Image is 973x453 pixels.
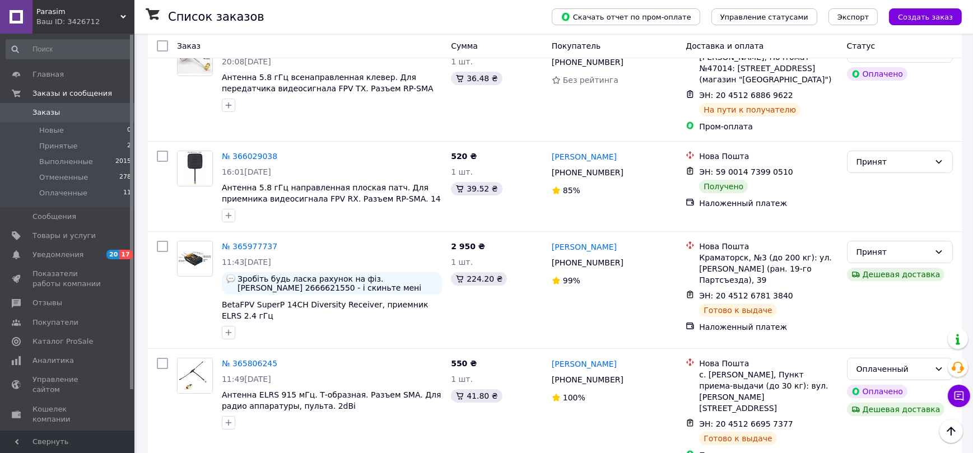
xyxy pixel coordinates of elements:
[32,404,104,424] span: Кошелек компании
[222,300,429,320] a: BetaFPV SuperP 14CH Diversity Receiver, приемник ELRS 2.4 гГц
[39,157,93,167] span: Выполненные
[699,121,837,132] div: Пром-оплата
[222,242,277,251] a: № 365977737
[32,108,60,118] span: Заказы
[451,182,502,195] div: 39.52 ₴
[32,356,74,366] span: Аналитика
[32,69,64,80] span: Главная
[32,298,62,308] span: Отзывы
[177,41,201,50] span: Заказ
[39,141,78,151] span: Принятые
[32,269,104,289] span: Показатели работы компании
[699,103,800,116] div: На пути к получателю
[856,156,930,168] div: Принят
[451,72,502,85] div: 36.48 ₴
[451,57,473,66] span: 1 шт.
[837,13,869,21] span: Экспорт
[563,186,580,195] span: 85%
[563,76,618,85] span: Без рейтинга
[36,17,134,27] div: Ваш ID: 3426712
[222,390,441,410] a: Антенна ELRS 915 мГц. Т-образная. Разъем SMA. Для радио аппаратуры, пульта. 2dBi
[699,252,837,286] div: Краматорск, №3 (до 200 кг): ул. [PERSON_NAME] (ран. 19-го Партсъезда), 39
[699,358,837,369] div: Нова Пошта
[32,250,83,260] span: Уведомления
[106,250,119,259] span: 20
[550,54,626,70] div: [PHONE_NUMBER]
[168,10,264,24] h1: Список заказов
[552,8,700,25] button: Скачать отчет по пром-оплате
[119,172,131,183] span: 278
[32,212,76,222] span: Сообщения
[451,375,473,384] span: 1 шт.
[32,231,96,241] span: Товары и услуги
[699,432,776,445] div: Готово к выдаче
[550,372,626,387] div: [PHONE_NUMBER]
[32,337,93,347] span: Каталог ProSale
[828,8,878,25] button: Экспорт
[847,41,876,50] span: Статус
[178,358,212,393] img: Фото товару
[451,167,473,176] span: 1 шт.
[451,242,485,251] span: 2 950 ₴
[222,57,271,66] span: 20:08[DATE]
[182,151,208,186] img: Фото товару
[699,419,793,428] span: ЭН: 20 4512 6695 7377
[222,258,271,267] span: 11:43[DATE]
[32,88,112,99] span: Заказы и сообщения
[451,389,502,403] div: 41.80 ₴
[550,165,626,180] div: [PHONE_NUMBER]
[856,246,930,258] div: Принят
[238,274,437,292] span: Зробіть будь ласка рахунок на фіз.[PERSON_NAME] 2666621550 - і скиньте мені його на вайбер [PHONE...
[222,359,277,368] a: № 365806245
[878,12,962,21] a: Создать заказ
[699,151,837,162] div: Нова Пошта
[39,188,87,198] span: Оплаченные
[552,41,601,50] span: Покупатель
[699,291,793,300] span: ЭН: 20 4512 6781 3840
[226,274,235,283] img: :speech_balloon:
[699,321,837,333] div: Наложенный платеж
[711,8,817,25] button: Управление статусами
[177,40,213,76] a: Фото товару
[451,152,477,161] span: 520 ₴
[451,258,473,267] span: 1 шт.
[222,375,271,384] span: 11:49[DATE]
[561,12,691,22] span: Скачать отчет по пром-оплате
[451,359,477,368] span: 550 ₴
[552,151,617,162] a: [PERSON_NAME]
[6,39,132,59] input: Поиск
[451,272,507,286] div: 224.20 ₴
[699,198,837,209] div: Наложенный платеж
[847,67,907,81] div: Оплачено
[939,419,963,443] button: Наверх
[699,52,837,85] div: [PERSON_NAME], Почтомат №47014: [STREET_ADDRESS] (магазин "[GEOGRAPHIC_DATA]")
[898,13,953,21] span: Создать заказ
[552,358,617,370] a: [PERSON_NAME]
[123,188,131,198] span: 11
[222,152,277,161] a: № 366029038
[177,151,213,186] a: Фото товару
[127,141,131,151] span: 2
[847,403,945,416] div: Дешевая доставка
[177,358,213,394] a: Фото товару
[699,369,837,414] div: с. [PERSON_NAME], Пункт приема-выдачи (до 30 кг): вул. [PERSON_NAME][STREET_ADDRESS]
[222,167,271,176] span: 16:01[DATE]
[847,385,907,398] div: Оплачено
[563,276,580,285] span: 99%
[686,41,763,50] span: Доставка и оплата
[699,180,748,193] div: Получено
[563,393,585,402] span: 100%
[889,8,962,25] button: Создать заказ
[222,73,434,104] a: Антенна 5.8 гГц всенаправленная клевер. Для передатчика видеосигнала FPV TX. Разъем RP-SMA углово...
[222,183,441,214] a: Антенна 5.8 гГц направленная плоская патч. Для приемника видеосигнала FPV RX. Разъем RP-SMA. 14 dBi
[178,251,212,267] img: Фото товару
[699,167,793,176] span: ЭН: 59 0014 7399 0510
[39,125,64,136] span: Новые
[847,268,945,281] div: Дешевая доставка
[36,7,120,17] span: Parasim
[32,317,78,328] span: Покупатели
